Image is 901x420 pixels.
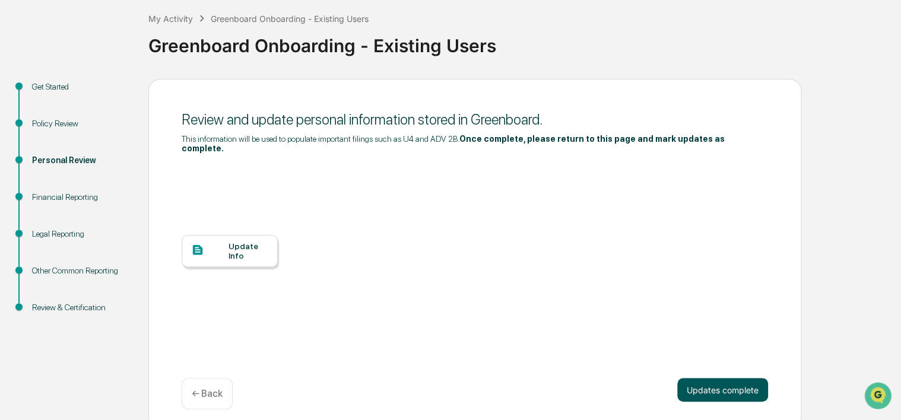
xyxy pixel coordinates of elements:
[192,388,223,399] p: ← Back
[229,241,268,260] div: Update Info
[12,173,21,183] div: 🔎
[677,378,768,402] button: Updates complete
[12,151,21,160] div: 🖐️
[12,25,216,44] p: How can we help?
[32,265,129,277] div: Other Common Reporting
[7,167,80,189] a: 🔎Data Lookup
[81,145,152,166] a: 🗄️Attestations
[31,54,196,66] input: Clear
[24,172,75,184] span: Data Lookup
[211,14,369,24] div: Greenboard Onboarding - Existing Users
[182,111,768,128] div: Review and update personal information stored in Greenboard.
[24,149,77,161] span: Preclearance
[148,14,193,24] div: My Activity
[12,91,33,112] img: 1746055101610-c473b297-6a78-478c-a979-82029cc54cd1
[118,201,144,210] span: Pylon
[32,81,129,93] div: Get Started
[32,301,129,314] div: Review & Certification
[32,117,129,130] div: Policy Review
[98,149,147,161] span: Attestations
[32,228,129,240] div: Legal Reporting
[32,191,129,203] div: Financial Reporting
[40,91,195,103] div: Start new chat
[182,134,768,153] div: This information will be used to populate important filings such as U4 and ADV 2B.
[202,94,216,109] button: Start new chat
[84,201,144,210] a: Powered byPylon
[86,151,96,160] div: 🗄️
[40,103,150,112] div: We're available if you need us!
[148,26,895,56] div: Greenboard Onboarding - Existing Users
[32,154,129,167] div: Personal Review
[863,381,895,413] iframe: Open customer support
[7,145,81,166] a: 🖐️Preclearance
[182,134,725,153] b: Once complete, please return to this page and mark updates as complete.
